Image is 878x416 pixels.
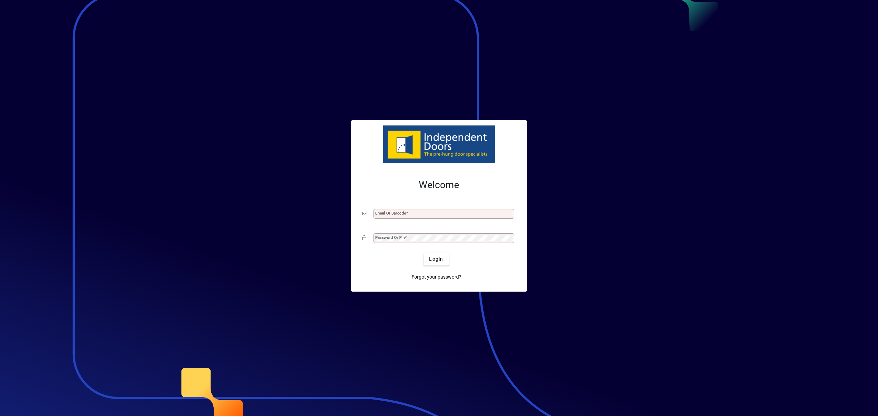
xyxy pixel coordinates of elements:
button: Login [424,253,449,266]
a: Forgot your password? [409,271,464,283]
mat-label: Email or Barcode [375,211,406,216]
h2: Welcome [362,179,516,191]
span: Login [429,256,443,263]
span: Forgot your password? [412,273,461,281]
mat-label: Password or Pin [375,235,405,240]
